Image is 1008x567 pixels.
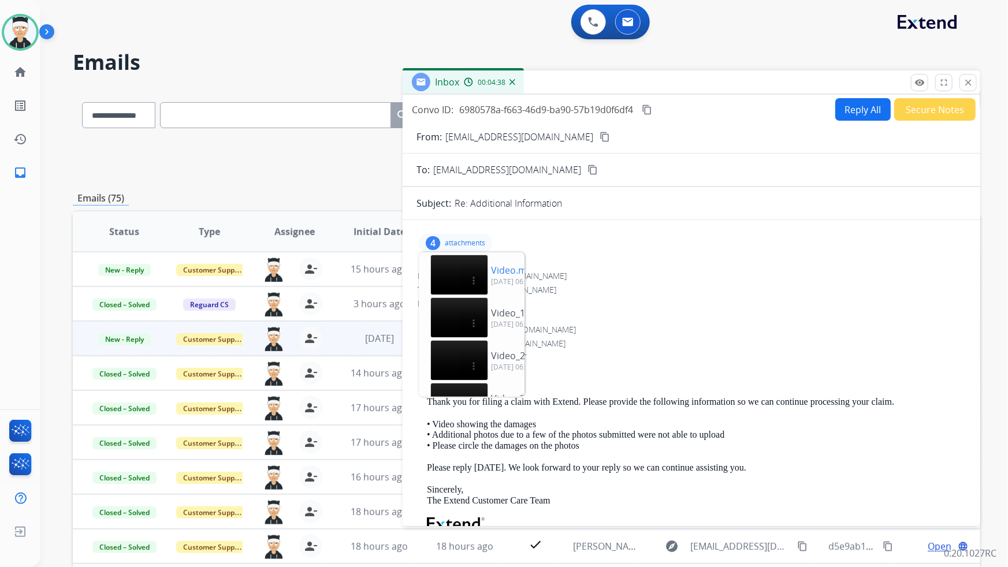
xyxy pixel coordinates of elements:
[98,264,151,276] span: New - Reply
[396,109,410,122] mat-icon: search
[427,419,965,451] p: • Video showing the damages • Additional photos due to a few of the photos submitted were not abl...
[427,462,965,473] p: Please reply [DATE]. We look forward to your reply so we can continue assisting you.
[176,264,251,276] span: Customer Support
[176,402,251,415] span: Customer Support
[13,132,27,146] mat-icon: history
[351,263,408,275] span: 15 hours ago
[274,225,315,238] span: Assignee
[73,191,129,206] p: Emails (75)
[92,299,157,311] span: Closed – Solved
[445,130,593,144] p: [EMAIL_ADDRESS][DOMAIN_NAME]
[828,540,1007,553] span: d5e9ab1a-1086-43ad-9040-556550cb76c5
[92,368,157,380] span: Closed – Solved
[478,78,505,87] span: 00:04:38
[304,470,318,484] mat-icon: person_remove
[491,263,537,277] p: Video.mov
[894,98,976,121] button: Secure Notes
[262,361,285,386] img: agent-avatar
[418,270,965,282] div: From:
[958,541,968,551] mat-icon: language
[427,324,965,335] div: From:
[491,349,546,363] p: Video_2.mov
[529,538,542,551] mat-icon: check
[928,539,951,553] span: Open
[98,333,151,345] span: New - Reply
[262,500,285,524] img: agent-avatar
[365,332,394,345] span: [DATE]
[304,435,318,449] mat-icon: person_remove
[92,402,157,415] span: Closed – Solved
[304,401,318,415] mat-icon: person_remove
[351,471,408,483] span: 16 hours ago
[427,397,965,407] p: Thank you for filing a claim with Extend. Please provide the following information so we can cont...
[304,262,318,276] mat-icon: person_remove
[642,105,652,115] mat-icon: content_copy
[176,472,251,484] span: Customer Support
[92,506,157,518] span: Closed – Solved
[433,163,581,177] span: [EMAIL_ADDRESS][DOMAIN_NAME]
[304,505,318,518] mat-icon: person_remove
[262,535,285,559] img: agent-avatar
[176,541,251,553] span: Customer Support
[351,505,408,518] span: 18 hours ago
[426,236,440,250] div: 4
[574,540,764,553] span: [PERSON_NAME] - Right Arm Power Recliner
[939,77,949,88] mat-icon: fullscreen
[445,238,485,248] p: attachments
[262,431,285,455] img: agent-avatar
[665,539,679,553] mat-icon: explore
[418,284,965,296] div: To:
[351,540,408,553] span: 18 hours ago
[416,196,451,210] p: Subject:
[354,297,406,310] span: 3 hours ago
[412,103,453,117] p: Convo ID:
[92,541,157,553] span: Closed – Solved
[491,306,546,320] p: Video_1.mov
[944,546,996,560] p: 0.20.1027RC
[4,16,36,49] img: avatar
[13,166,27,180] mat-icon: inbox
[73,51,980,74] h2: Emails
[354,225,406,238] span: Initial Date
[176,333,251,345] span: Customer Support
[455,196,562,210] p: Re: Additional Information
[587,165,598,175] mat-icon: content_copy
[176,506,251,518] span: Customer Support
[427,484,965,506] p: Sincerely, The Extend Customer Care Team
[963,77,973,88] mat-icon: close
[304,331,318,345] mat-icon: person_remove
[262,465,285,490] img: agent-avatar
[416,130,442,144] p: From:
[92,472,157,484] span: Closed – Solved
[491,391,546,405] p: Video_3.mov
[914,77,925,88] mat-icon: remove_red_eye
[304,366,318,380] mat-icon: person_remove
[199,225,220,238] span: Type
[304,297,318,311] mat-icon: person_remove
[835,98,891,121] button: Reply All
[351,401,408,414] span: 17 hours ago
[351,367,408,379] span: 14 hours ago
[427,338,965,349] div: To:
[691,539,791,553] span: [EMAIL_ADDRESS][DOMAIN_NAME]
[176,437,251,449] span: Customer Support
[262,292,285,316] img: agent-avatar
[92,437,157,449] span: Closed – Solved
[418,298,965,309] div: Date:
[600,132,610,142] mat-icon: content_copy
[351,436,408,449] span: 17 hours ago
[491,363,570,372] p: [DATE] 06:23 AM
[13,65,27,79] mat-icon: home
[13,99,27,113] mat-icon: list_alt
[491,320,570,329] p: [DATE] 06:23 AM
[262,396,285,420] img: agent-avatar
[427,517,485,530] img: Extend Logo
[459,103,633,116] span: 6980578a-f663-46d9-ba90-57b19d0f6df4
[491,277,560,286] p: [DATE] 06:23 AM
[416,163,430,177] p: To:
[427,375,965,385] p: Hi [PERSON_NAME],
[176,368,251,380] span: Customer Support
[797,541,808,551] mat-icon: content_copy
[304,539,318,553] mat-icon: person_remove
[183,299,236,311] span: Reguard CS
